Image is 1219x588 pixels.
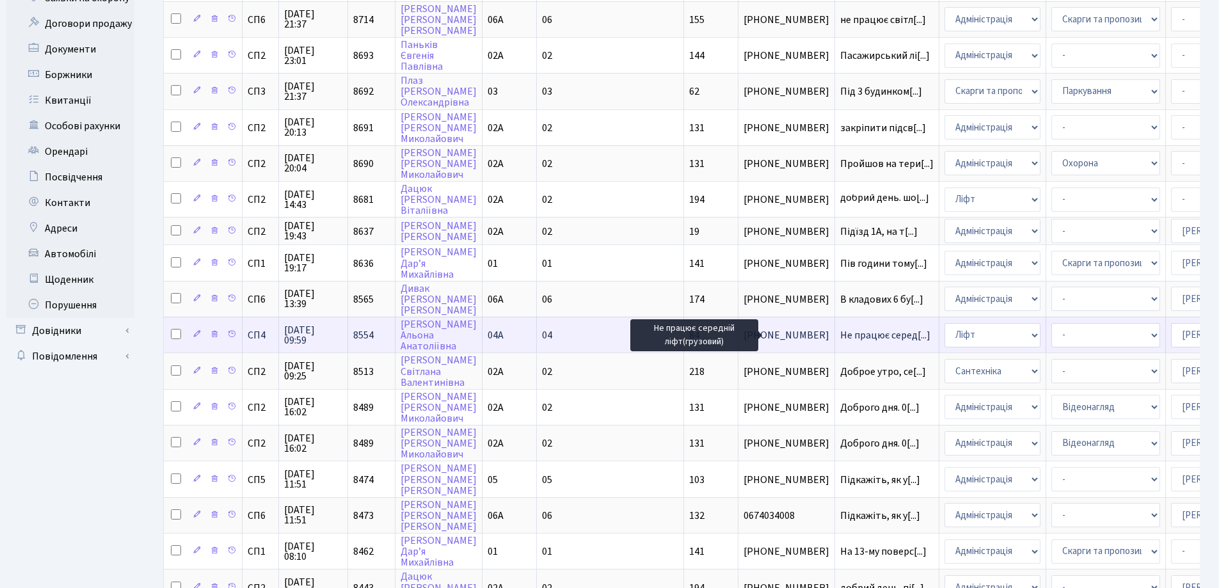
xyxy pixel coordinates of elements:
span: 01 [542,257,552,271]
span: 174 [689,292,705,306]
span: 131 [689,401,705,415]
a: Договори продажу [6,11,134,36]
span: [DATE] 13:39 [284,289,342,309]
span: 02А [488,225,504,239]
a: [PERSON_NAME][PERSON_NAME] [401,219,477,244]
span: 103 [689,473,705,487]
a: Порушення [6,292,134,318]
span: 02 [542,157,552,171]
span: Пройшов на тери[...] [840,157,934,171]
span: СП5 [248,475,273,485]
span: 132 [689,509,705,523]
span: [PHONE_NUMBER] [744,15,829,25]
span: 194 [689,193,705,207]
span: Доброго дня. 0[...] [840,436,920,450]
span: [DATE] 21:37 [284,81,342,102]
span: 02А [488,157,504,171]
span: 02А [488,436,504,450]
a: [PERSON_NAME][PERSON_NAME]Миколайович [401,390,477,425]
span: 8681 [353,193,374,207]
span: 06А [488,509,504,523]
a: [PERSON_NAME]АльонаАнатоліївна [401,317,477,353]
span: [PHONE_NUMBER] [744,330,829,340]
span: 8462 [353,544,374,559]
span: 02 [542,193,552,207]
a: Дацюк[PERSON_NAME]Віталіївна [401,182,477,218]
span: [PHONE_NUMBER] [744,86,829,97]
span: 04 [542,328,552,342]
span: Пасажирський лі[...] [840,49,930,63]
span: 04А [488,328,504,342]
span: 155 [689,13,705,27]
span: 8714 [353,13,374,27]
span: 02А [488,401,504,415]
span: 8693 [353,49,374,63]
a: Дивак[PERSON_NAME][PERSON_NAME] [401,282,477,317]
span: [DATE] 19:43 [284,221,342,241]
span: [DATE] 14:43 [284,189,342,210]
a: [PERSON_NAME]Дар’яМихайлівна [401,534,477,569]
a: Щоденник [6,267,134,292]
span: [PHONE_NUMBER] [744,258,829,269]
span: [DATE] 16:02 [284,397,342,417]
span: 8489 [353,436,374,450]
a: Особові рахунки [6,113,134,139]
span: [DATE] 11:51 [284,469,342,489]
span: Не працює серед[...] [840,328,930,342]
span: 02 [542,365,552,379]
span: СП2 [248,123,273,133]
span: не працює світл[...] [840,13,926,27]
span: Пів години тому[...] [840,257,927,271]
span: [PHONE_NUMBER] [744,51,829,61]
span: 8565 [353,292,374,306]
span: 01 [488,544,498,559]
span: добрий день. шо[...] [840,191,929,205]
span: Доброго дня. 0[...] [840,401,920,415]
span: [PHONE_NUMBER] [744,475,829,485]
span: 8692 [353,84,374,99]
span: В кладових 6 бу[...] [840,292,923,306]
span: 02А [488,193,504,207]
a: Орендарі [6,139,134,164]
a: Довідники [6,318,134,344]
span: [PHONE_NUMBER] [744,123,829,133]
span: 141 [689,544,705,559]
span: СП3 [248,86,273,97]
span: [DATE] 21:37 [284,9,342,29]
span: На 13-му поверс[...] [840,544,927,559]
a: Посвідчення [6,164,134,190]
span: [PHONE_NUMBER] [744,546,829,557]
span: 8554 [353,328,374,342]
span: 01 [542,544,552,559]
a: Плаз[PERSON_NAME]Олександрівна [401,74,477,109]
span: 03 [488,84,498,99]
span: 8474 [353,473,374,487]
span: Доброе утро, се[...] [840,365,926,379]
span: 131 [689,436,705,450]
span: 62 [689,84,699,99]
span: 8690 [353,157,374,171]
a: [PERSON_NAME][PERSON_NAME]Миколайович [401,146,477,182]
div: Не працює середній ліфт(грузовий) [630,319,758,351]
span: Підкажіть, як у[...] [840,509,920,523]
span: [DATE] 16:02 [284,433,342,454]
a: [PERSON_NAME][PERSON_NAME]Миколайович [401,110,477,146]
span: Підїзд 1А, на т[...] [840,225,918,239]
span: 131 [689,157,705,171]
span: 02 [542,225,552,239]
span: СП2 [248,226,273,237]
span: 8489 [353,401,374,415]
span: СП2 [248,195,273,205]
span: [DATE] 11:51 [284,505,342,525]
span: [DATE] 23:01 [284,45,342,66]
a: Боржники [6,62,134,88]
span: СП1 [248,258,273,269]
span: [DATE] 20:13 [284,117,342,138]
span: 131 [689,121,705,135]
span: 8473 [353,509,374,523]
span: [DATE] 09:25 [284,361,342,381]
span: 05 [488,473,498,487]
span: [PHONE_NUMBER] [744,226,829,237]
span: [PHONE_NUMBER] [744,294,829,305]
span: 06А [488,292,504,306]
